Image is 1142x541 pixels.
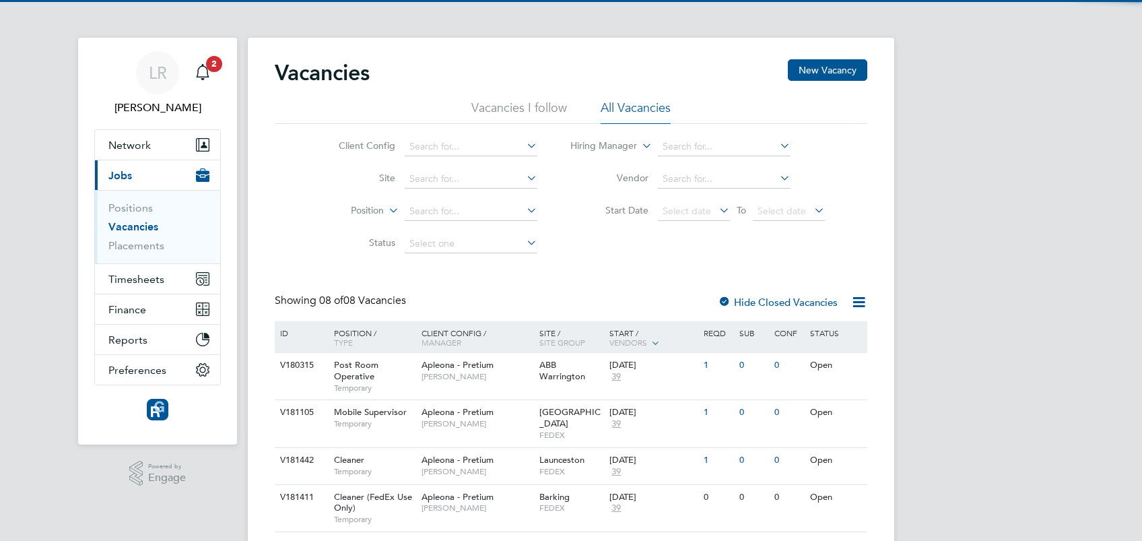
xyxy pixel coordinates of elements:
[700,321,735,344] div: Reqd
[539,359,585,382] span: ABB Warrington
[658,137,791,156] input: Search for...
[189,51,216,94] a: 2
[571,172,648,184] label: Vendor
[663,205,711,217] span: Select date
[807,485,865,510] div: Open
[319,294,406,307] span: 08 Vacancies
[771,448,806,473] div: 0
[758,205,806,217] span: Select date
[108,364,166,377] span: Preferences
[807,448,865,473] div: Open
[422,359,494,371] span: Apleona - Pretium
[334,406,407,418] span: Mobile Supervisor
[539,430,603,441] span: FEDEX
[405,202,537,221] input: Search for...
[736,400,771,425] div: 0
[736,485,771,510] div: 0
[318,139,395,152] label: Client Config
[736,353,771,378] div: 0
[108,139,151,152] span: Network
[334,337,353,348] span: Type
[609,371,623,383] span: 39
[418,321,536,354] div: Client Config /
[609,407,697,418] div: [DATE]
[78,38,237,445] nav: Main navigation
[560,139,637,153] label: Hiring Manager
[539,466,603,477] span: FEDEX
[609,418,623,430] span: 39
[95,130,220,160] button: Network
[95,325,220,354] button: Reports
[571,204,648,216] label: Start Date
[788,59,867,81] button: New Vacancy
[422,337,461,348] span: Manager
[334,359,378,382] span: Post Room Operative
[275,294,409,308] div: Showing
[807,353,865,378] div: Open
[277,448,324,473] div: V181442
[318,236,395,249] label: Status
[94,51,221,116] a: LR[PERSON_NAME]
[334,383,415,393] span: Temporary
[334,454,364,466] span: Cleaner
[277,400,324,425] div: V181105
[108,239,164,252] a: Placements
[733,201,750,219] span: To
[422,491,494,503] span: Apleona - Pretium
[148,472,186,484] span: Engage
[736,321,771,344] div: Sub
[539,406,601,429] span: [GEOGRAPHIC_DATA]
[539,337,585,348] span: Site Group
[422,371,533,382] span: [PERSON_NAME]
[94,399,221,420] a: Go to home page
[277,321,324,344] div: ID
[405,234,537,253] input: Select one
[609,466,623,478] span: 39
[422,466,533,477] span: [PERSON_NAME]
[108,273,164,286] span: Timesheets
[334,466,415,477] span: Temporary
[771,400,806,425] div: 0
[606,321,700,355] div: Start /
[306,204,384,218] label: Position
[601,100,671,124] li: All Vacancies
[609,455,697,466] div: [DATE]
[700,485,735,510] div: 0
[609,360,697,371] div: [DATE]
[700,353,735,378] div: 1
[334,418,415,429] span: Temporary
[807,400,865,425] div: Open
[277,353,324,378] div: V180315
[319,294,343,307] span: 08 of
[536,321,607,354] div: Site /
[422,406,494,418] span: Apleona - Pretium
[700,448,735,473] div: 1
[405,137,537,156] input: Search for...
[539,454,584,466] span: Launceston
[539,491,570,503] span: Barking
[324,321,418,354] div: Position /
[108,303,146,316] span: Finance
[94,100,221,116] span: Leanne Rayner
[129,461,187,486] a: Powered byEngage
[148,461,186,472] span: Powered by
[334,514,415,525] span: Temporary
[807,321,865,344] div: Status
[149,64,167,82] span: LR
[318,172,395,184] label: Site
[277,485,324,510] div: V181411
[422,454,494,466] span: Apleona - Pretium
[95,264,220,294] button: Timesheets
[95,160,220,190] button: Jobs
[609,337,647,348] span: Vendors
[95,190,220,263] div: Jobs
[736,448,771,473] div: 0
[471,100,567,124] li: Vacancies I follow
[771,485,806,510] div: 0
[539,503,603,513] span: FEDEX
[422,418,533,429] span: [PERSON_NAME]
[95,294,220,324] button: Finance
[700,400,735,425] div: 1
[108,169,132,182] span: Jobs
[275,59,370,86] h2: Vacancies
